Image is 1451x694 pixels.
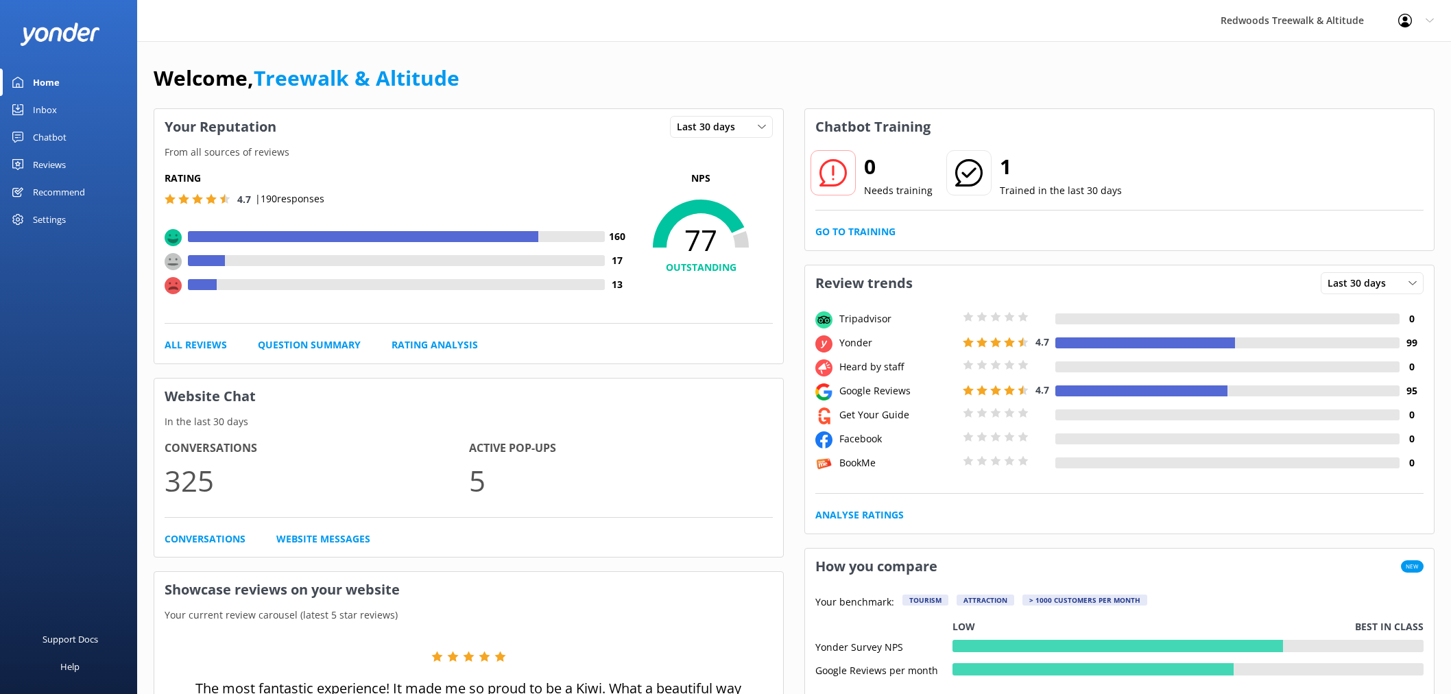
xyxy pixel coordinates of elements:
p: Needs training [864,183,933,198]
a: Rating Analysis [392,337,478,352]
span: New [1401,560,1424,573]
span: Last 30 days [677,119,743,134]
p: Best in class [1355,619,1424,634]
div: BookMe [836,455,959,470]
div: Yonder Survey NPS [815,640,952,652]
span: Last 30 days [1328,276,1394,291]
a: Question Summary [258,337,361,352]
h5: Rating [165,171,629,186]
a: Conversations [165,531,245,547]
div: Support Docs [43,625,98,653]
p: 325 [165,457,469,503]
div: Get Your Guide [836,407,959,422]
div: Tourism [902,595,948,606]
span: 4.7 [1035,383,1049,396]
h3: Showcase reviews on your website [154,572,783,608]
div: Reviews [33,151,66,178]
h4: 0 [1400,431,1424,446]
div: > 1000 customers per month [1022,595,1147,606]
h4: 13 [605,277,629,292]
h3: How you compare [805,549,948,584]
h4: Active Pop-ups [469,440,774,457]
p: 5 [469,457,774,503]
div: Yonder [836,335,959,350]
div: Inbox [33,96,57,123]
div: Facebook [836,431,959,446]
h3: Website Chat [154,379,783,414]
a: Treewalk & Altitude [254,64,459,92]
p: Trained in the last 30 days [1000,183,1122,198]
div: Settings [33,206,66,233]
p: From all sources of reviews [154,145,783,160]
h4: 0 [1400,359,1424,374]
a: Analyse Ratings [815,507,904,523]
div: Tripadvisor [836,311,959,326]
p: Your benchmark: [815,595,894,611]
span: 4.7 [237,193,251,206]
div: Chatbot [33,123,67,151]
div: Google Reviews per month [815,663,952,675]
p: NPS [629,171,773,186]
a: Go to Training [815,224,896,239]
h4: 17 [605,253,629,268]
img: yonder-white-logo.png [21,23,99,45]
div: Recommend [33,178,85,206]
span: 4.7 [1035,335,1049,348]
p: Low [952,619,975,634]
h3: Review trends [805,265,923,301]
a: All Reviews [165,337,227,352]
span: 77 [629,223,773,257]
p: | 190 responses [255,191,324,206]
p: In the last 30 days [154,414,783,429]
h2: 0 [864,150,933,183]
h1: Welcome, [154,62,459,95]
a: Website Messages [276,531,370,547]
div: Home [33,69,60,96]
h3: Your Reputation [154,109,287,145]
h4: 0 [1400,455,1424,470]
h4: 99 [1400,335,1424,350]
div: Attraction [957,595,1014,606]
h4: 0 [1400,311,1424,326]
h4: Conversations [165,440,469,457]
h4: 0 [1400,407,1424,422]
div: Google Reviews [836,383,959,398]
h4: 160 [605,229,629,244]
h2: 1 [1000,150,1122,183]
div: Heard by staff [836,359,959,374]
div: Help [60,653,80,680]
h3: Chatbot Training [805,109,941,145]
p: Your current review carousel (latest 5 star reviews) [154,608,783,623]
h4: 95 [1400,383,1424,398]
h4: OUTSTANDING [629,260,773,275]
